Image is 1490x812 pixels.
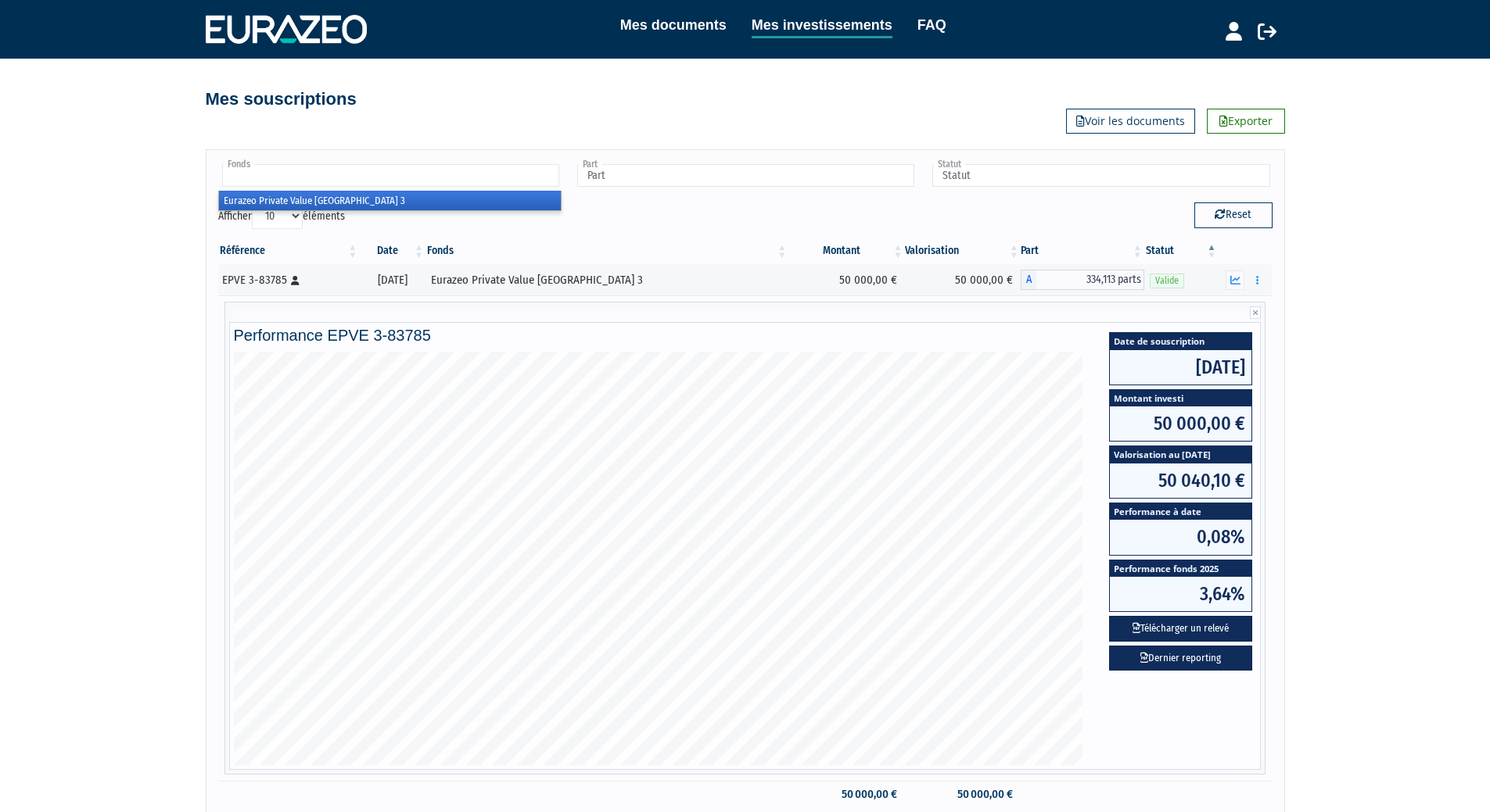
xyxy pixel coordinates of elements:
th: Référence : activer pour trier la colonne par ordre croissant [218,238,360,264]
td: 50 000,00 € [788,781,904,808]
span: 3,64% [1110,577,1251,611]
td: 50 000,00 € [905,264,1021,295]
a: Mes documents [620,14,727,36]
button: Reset [1194,202,1273,227]
span: 334,113 parts [1036,270,1144,290]
span: [DATE] [1110,350,1251,385]
th: Date: activer pour trier la colonne par ordre croissant [359,238,425,264]
div: EPVE 3-83785 [222,272,354,288]
a: Dernier reporting [1109,646,1252,671]
div: Eurazeo Private Value [GEOGRAPHIC_DATA] 3 [431,272,783,288]
h4: Mes souscriptions [206,90,357,109]
span: 50 000,00 € [1110,406,1251,441]
img: 1732889491-logotype_eurazeo_blanc_rvb.png [206,15,367,43]
span: Performance fonds 2025 [1110,560,1251,577]
td: 50 000,00 € [905,781,1021,808]
button: Télécharger un relevé [1109,616,1252,642]
li: Eurazeo Private Value [GEOGRAPHIC_DATA] 3 [219,191,561,210]
th: Fonds: activer pour trier la colonne par ordre croissant [425,238,788,264]
div: [DATE] [364,272,420,288]
span: Valide [1150,274,1184,288]
select: Afficheréléments [252,202,303,229]
span: 50 040,10 € [1110,463,1251,498]
i: [Français] Personne physique [291,276,300,285]
td: 50 000,00 € [788,264,904,295]
th: Statut : activer pour trier la colonne par ordre d&eacute;croissant [1144,238,1219,264]
span: Montant investi [1110,390,1251,406]
span: Date de souscription [1110,333,1251,349]
a: Voir les documents [1066,109,1195,134]
th: Valorisation: activer pour trier la colonne par ordre croissant [905,238,1021,264]
h4: Performance EPVE 3-83785 [234,327,1257,344]
label: Afficher éléments [218,202,345,229]
div: A - Eurazeo Private Value Europe 3 [1021,270,1144,290]
span: Performance à date [1110,503,1251,520]
th: Montant: activer pour trier la colonne par ordre croissant [788,238,904,264]
span: 0,08% [1110,520,1251,554]
span: A [1021,270,1036,290]
span: Valorisation au [DATE] [1110,446,1251,463]
a: Mes investissements [752,14,892,38]
a: Exporter [1207,109,1285,134]
th: Part: activer pour trier la colonne par ordre croissant [1021,238,1144,264]
a: FAQ [917,14,946,36]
